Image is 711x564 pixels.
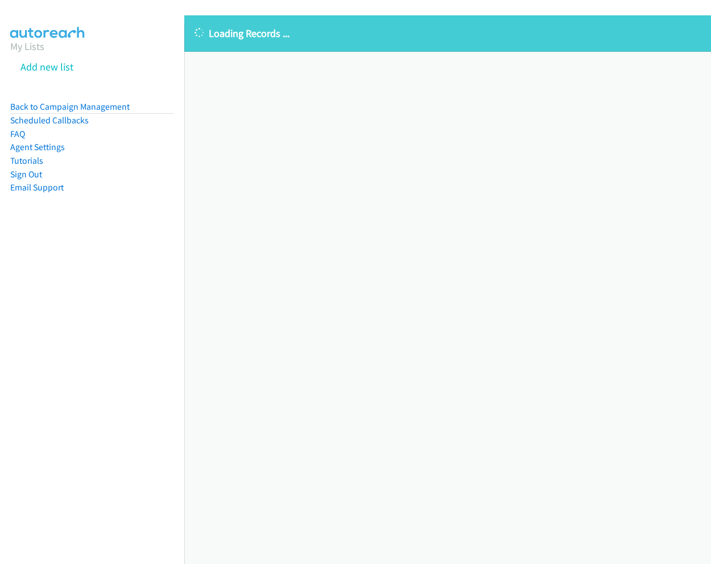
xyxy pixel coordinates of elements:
a: Back to Campaign Management [10,101,130,112]
a: My Lists [10,40,44,53]
a: Email Support [10,182,64,193]
a: Scheduled Callbacks [10,115,89,126]
a: Add new list [20,60,73,73]
a: Tutorials [10,155,43,166]
p: Loading Records ... [195,26,701,41]
a: FAQ [10,128,25,139]
a: Agent Settings [10,142,65,152]
a: Sign Out [10,169,42,180]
